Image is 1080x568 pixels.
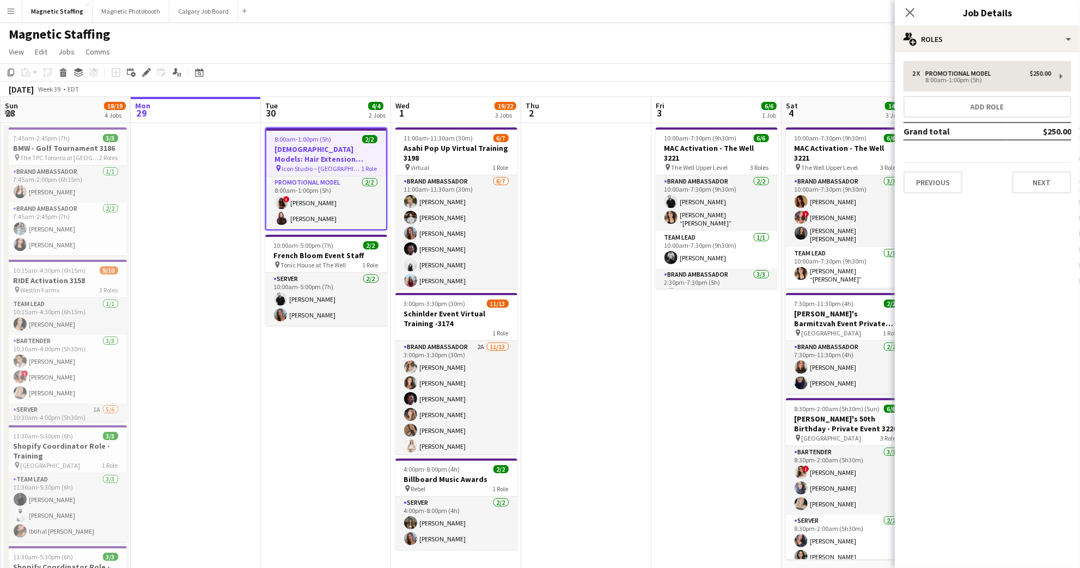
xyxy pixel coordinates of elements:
[1030,70,1051,77] div: $250.00
[104,102,126,110] span: 18/19
[795,405,880,413] span: 8:30pm-2:00am (5h30m) (Sun)
[22,1,93,22] button: Magnetic Staffing
[5,441,127,461] h3: Shopify Coordinator Role - Training
[5,404,127,520] app-card-role: Server1A5/610:30am-4:00pm (5h30m)
[404,134,473,142] span: 11:00am-11:30am (30m)
[786,293,908,394] app-job-card: 7:30pm-11:30pm (4h)2/2[PERSON_NAME]'s Barmitzvah Event Private Residence 3648 [GEOGRAPHIC_DATA]1 ...
[283,196,290,203] span: !
[9,26,110,42] h1: Magnetic Staffing
[493,329,509,337] span: 1 Role
[786,398,908,559] div: 8:30pm-2:00am (5h30m) (Sun)6/6[PERSON_NAME]'s 50th Birthday - Private Event 3226 [GEOGRAPHIC_DATA...
[394,107,410,119] span: 1
[656,143,778,163] h3: MAC Activation - The Well 3221
[103,553,118,561] span: 3/3
[750,163,769,172] span: 3 Roles
[883,329,899,337] span: 1 Role
[885,102,907,110] span: 14/14
[5,335,127,404] app-card-role: Bartender3/310:30am-4:00pm (5h30m)[PERSON_NAME]![PERSON_NAME][PERSON_NAME]
[30,45,52,59] a: Edit
[395,497,517,549] app-card-role: Server2/24:00pm-8:00pm (4h)[PERSON_NAME][PERSON_NAME]
[14,134,70,142] span: 7:45am-2:45pm (7h)
[754,134,769,142] span: 6/6
[925,70,996,77] div: Promotional Model
[5,260,127,421] div: 10:15am-4:30pm (6h15m)9/10RIDE Activation 3158 Westlin Farms3 RolesTeam Lead1/110:15am-4:30pm (6h...
[411,163,430,172] span: Virtual
[786,341,908,394] app-card-role: Brand Ambassador2/27:30pm-11:30pm (4h)[PERSON_NAME][PERSON_NAME]
[786,101,798,111] span: Sat
[169,1,238,22] button: Calgary Job Board
[493,485,509,493] span: 1 Role
[9,47,24,57] span: View
[265,101,278,111] span: Tue
[274,241,334,249] span: 10:00am-5:00pm (7h)
[103,432,118,440] span: 3/3
[404,465,460,473] span: 4:00pm-8:00pm (4h)
[786,143,908,163] h3: MAC Activation - The Well 3221
[904,96,1071,118] button: Add role
[802,329,862,337] span: [GEOGRAPHIC_DATA]
[762,111,776,119] div: 1 Job
[656,127,778,289] div: 10:00am-7:30pm (9h30m)6/6MAC Activation - The Well 3221 The Well Upper Level3 RolesBrand Ambassad...
[881,434,899,442] span: 3 Roles
[802,434,862,442] span: [GEOGRAPHIC_DATA]
[5,143,127,153] h3: BMW - Golf Tournament 3186
[266,144,386,164] h3: [DEMOGRAPHIC_DATA] Models: Hair Extension Models | 3321
[493,134,509,142] span: 6/7
[795,300,854,308] span: 7:30pm-11:30pm (4h)
[266,176,386,229] app-card-role: Promotional Model2/28:00am-1:00pm (5h)![PERSON_NAME][PERSON_NAME]
[21,286,60,294] span: Westlin Farms
[495,111,516,119] div: 3 Jobs
[395,293,517,454] app-job-card: 3:00pm-3:30pm (30m)11/13Schinlder Event Virtual Training -31741 RoleBrand Ambassador2A11/133:00pm...
[100,286,118,294] span: 3 Roles
[803,466,809,472] span: !
[281,261,346,269] span: Tonic House at The Well
[656,101,664,111] span: Fri
[1012,172,1071,193] button: Next
[786,414,908,433] h3: [PERSON_NAME]'s 50th Birthday - Private Event 3226
[495,102,516,110] span: 19/22
[86,47,110,57] span: Comms
[3,107,18,119] span: 28
[786,309,908,328] h3: [PERSON_NAME]'s Barmitzvah Event Private Residence 3648
[275,135,332,143] span: 8:00am-1:00pm (5h)
[761,102,777,110] span: 6/6
[884,134,899,142] span: 6/6
[5,127,127,255] app-job-card: 7:45am-2:45pm (7h)3/3BMW - Golf Tournament 3186 The TPC Toronto at [GEOGRAPHIC_DATA]2 RolesBrand ...
[5,166,127,203] app-card-role: Brand Ambassador1/17:45am-2:00pm (6h15m)[PERSON_NAME]
[368,102,383,110] span: 4/4
[1007,123,1071,140] td: $250.00
[369,111,386,119] div: 2 Jobs
[54,45,79,59] a: Jobs
[103,134,118,142] span: 3/3
[265,273,387,326] app-card-role: Server2/210:00am-5:00pm (7h)[PERSON_NAME][PERSON_NAME]
[5,101,18,111] span: Sun
[362,135,377,143] span: 2/2
[395,101,410,111] span: Wed
[656,268,778,337] app-card-role: Brand Ambassador3/32:30pm-7:30pm (5h)
[912,77,1051,83] div: 8:00am-1:00pm (5h)
[265,127,387,230] app-job-card: 8:00am-1:00pm (5h)2/2[DEMOGRAPHIC_DATA] Models: Hair Extension Models | 3321 Icon Studio – [GEOGR...
[656,231,778,268] app-card-role: Team Lead1/110:00am-7:30pm (9h30m)[PERSON_NAME]
[493,163,509,172] span: 1 Role
[656,175,778,231] app-card-role: Brand Ambassador2/210:00am-7:30pm (9h30m)[PERSON_NAME][PERSON_NAME] “[PERSON_NAME]” [PERSON_NAME]
[795,134,867,142] span: 10:00am-7:30pm (9h30m)
[105,111,125,119] div: 4 Jobs
[395,459,517,549] app-job-card: 4:00pm-8:00pm (4h)2/2Billboard Music Awards Rebel1 RoleServer2/24:00pm-8:00pm (4h)[PERSON_NAME][P...
[5,203,127,255] app-card-role: Brand Ambassador2/27:45am-2:45pm (7h)[PERSON_NAME][PERSON_NAME]
[912,70,925,77] div: 2 x
[395,341,517,567] app-card-role: Brand Ambassador2A11/133:00pm-3:30pm (30m)[PERSON_NAME][PERSON_NAME][PERSON_NAME][PERSON_NAME][PE...
[5,473,127,542] app-card-role: Team Lead3/311:30am-5:30pm (6h)[PERSON_NAME][PERSON_NAME]Ibtihal [PERSON_NAME]
[265,235,387,326] app-job-card: 10:00am-5:00pm (7h)2/2French Bloom Event Staff Tonic House at The Well1 RoleServer2/210:00am-5:00...
[68,85,79,93] div: EDT
[93,1,169,22] button: Magnetic Photobooth
[21,461,81,469] span: [GEOGRAPHIC_DATA]
[524,107,539,119] span: 2
[4,45,28,59] a: View
[664,134,737,142] span: 10:00am-7:30pm (9h30m)
[786,446,908,515] app-card-role: Bartender3/38:30pm-2:00am (5h30m)![PERSON_NAME][PERSON_NAME][PERSON_NAME]
[786,127,908,289] div: 10:00am-7:30pm (9h30m)6/6MAC Activation - The Well 3221 The Well Upper Level3 RolesBrand Ambassad...
[5,298,127,335] app-card-role: Team Lead1/110:15am-4:30pm (6h15m)[PERSON_NAME]
[411,485,426,493] span: Rebel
